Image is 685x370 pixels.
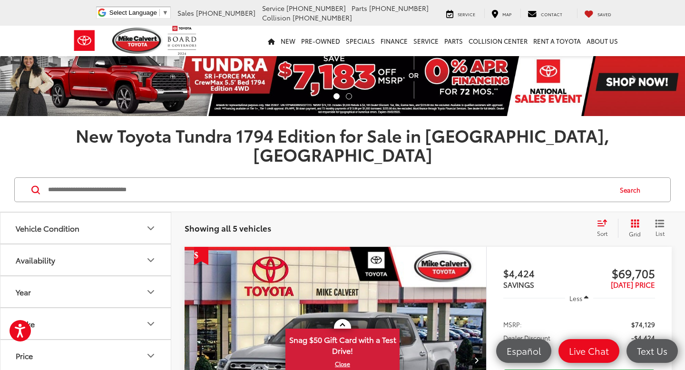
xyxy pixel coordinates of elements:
[503,320,522,329] span: MSRP:
[265,26,278,56] a: Home
[67,25,102,56] img: Toyota
[597,229,607,237] span: Sort
[411,26,441,56] a: Service
[343,26,378,56] a: Specials
[145,286,157,298] div: Year
[458,11,475,17] span: Service
[0,276,172,307] button: YearYear
[541,11,562,17] span: Contact
[0,308,172,339] button: MakeMake
[47,178,611,201] input: Search by Make, Model, or Keyword
[564,345,614,357] span: Live Chat
[466,26,530,56] a: Collision Center
[262,3,284,13] span: Service
[109,9,168,16] a: Select Language​
[293,13,352,22] span: [PHONE_NUMBER]
[484,9,519,18] a: Map
[369,3,429,13] span: [PHONE_NUMBER]
[352,3,367,13] span: Parts
[631,320,655,329] span: $74,129
[145,318,157,330] div: Make
[162,9,168,16] span: ▼
[262,13,291,22] span: Collision
[611,279,655,290] span: [DATE] PRICE
[159,9,160,16] span: ​
[16,255,55,264] div: Availability
[648,219,672,238] button: List View
[569,294,582,302] span: Less
[196,8,255,18] span: [PHONE_NUMBER]
[655,229,665,237] span: List
[194,247,208,265] span: Get Price Drop Alert
[502,11,511,17] span: Map
[503,279,534,290] span: SAVINGS
[278,26,298,56] a: New
[632,345,672,357] span: Text Us
[496,339,551,363] a: Español
[439,9,482,18] a: Service
[298,26,343,56] a: Pre-Owned
[112,28,163,54] img: Mike Calvert Toyota
[16,319,35,328] div: Make
[631,333,655,342] span: -$4,424
[584,26,621,56] a: About Us
[579,266,655,280] span: $69,705
[503,333,550,342] span: Dealer Discount
[109,9,157,16] span: Select Language
[185,222,271,234] span: Showing all 5 vehicles
[16,224,79,233] div: Vehicle Condition
[145,223,157,234] div: Vehicle Condition
[577,9,618,18] a: My Saved Vehicles
[286,3,346,13] span: [PHONE_NUMBER]
[626,339,678,363] a: Text Us
[597,11,611,17] span: Saved
[530,26,584,56] a: Rent a Toyota
[177,8,194,18] span: Sales
[145,254,157,266] div: Availability
[286,330,399,359] span: Snag $50 Gift Card with a Test Drive!
[145,350,157,361] div: Price
[0,244,172,275] button: AvailabilityAvailability
[611,178,654,202] button: Search
[565,290,594,307] button: Less
[503,266,579,280] span: $4,424
[558,339,619,363] a: Live Chat
[629,230,641,238] span: Grid
[618,219,648,238] button: Grid View
[441,26,466,56] a: Parts
[592,219,618,238] button: Select sort value
[16,351,33,360] div: Price
[502,345,546,357] span: Español
[378,26,411,56] a: Finance
[16,287,31,296] div: Year
[0,213,172,243] button: Vehicle ConditionVehicle Condition
[520,9,569,18] a: Contact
